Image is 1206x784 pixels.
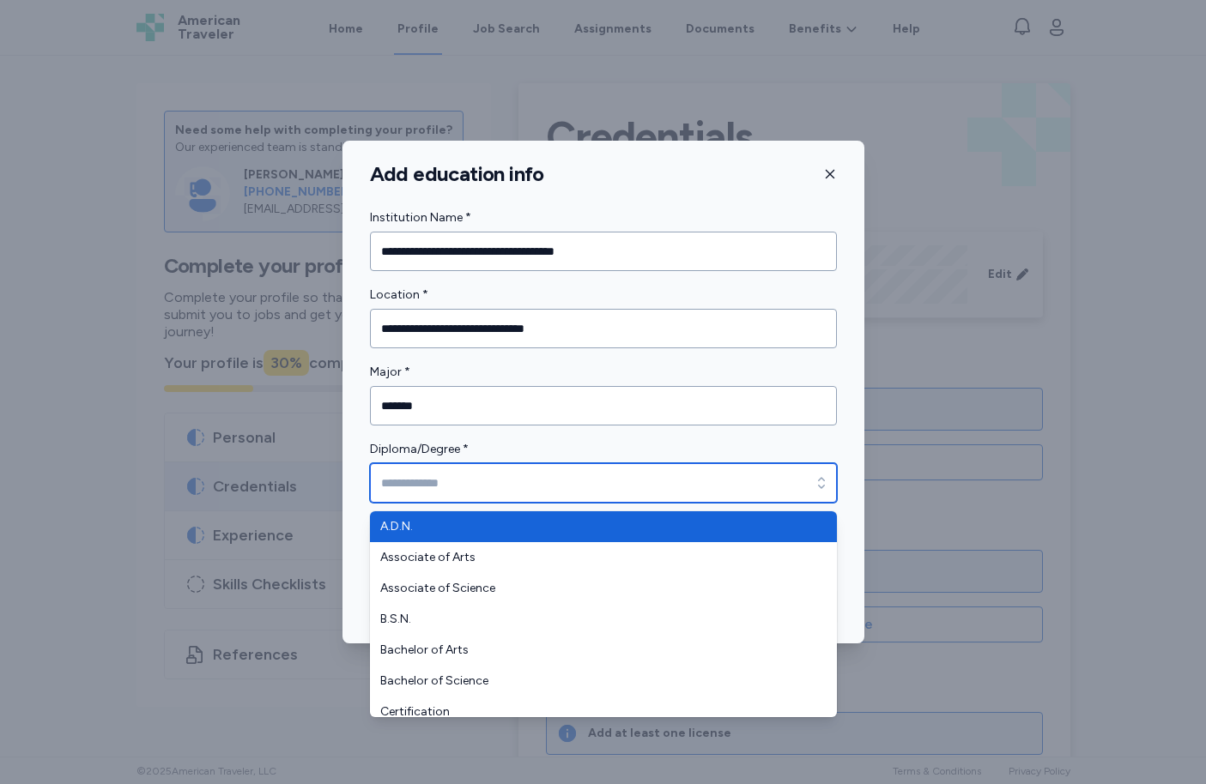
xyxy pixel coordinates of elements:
span: Bachelor of Science [380,672,806,690]
span: B.S.N. [380,611,806,628]
span: Associate of Science [380,580,806,597]
span: A.D.N. [380,518,806,535]
span: Certification [380,703,806,721]
span: Associate of Arts [380,549,806,566]
span: Bachelor of Arts [380,642,806,659]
